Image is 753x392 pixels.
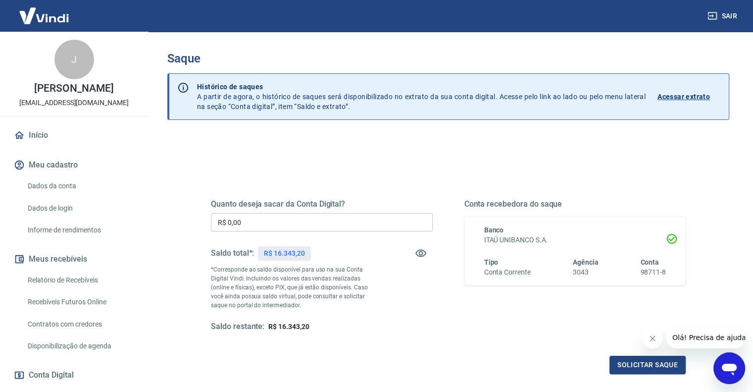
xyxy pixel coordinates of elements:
h5: Saldo total*: [211,248,254,258]
button: Conta Digital [12,364,136,386]
h6: Conta Corrente [484,267,531,278]
span: Conta [640,258,659,266]
h6: 3043 [573,267,599,278]
button: Meus recebíveis [12,248,136,270]
span: Agência [573,258,599,266]
p: A partir de agora, o histórico de saques será disponibilizado no extrato da sua conta digital. Ac... [197,82,646,112]
button: Meu cadastro [12,154,136,176]
span: Banco [484,226,504,234]
button: Sair [705,7,741,25]
div: J [54,40,94,79]
a: Relatório de Recebíveis [24,270,136,290]
p: *Corresponde ao saldo disponível para uso na sua Conta Digital Vindi. Incluindo os valores das ve... [211,265,377,310]
a: Dados de login [24,198,136,219]
p: [EMAIL_ADDRESS][DOMAIN_NAME] [19,98,129,108]
iframe: Fechar mensagem [643,329,662,348]
h6: 98711-8 [640,267,666,278]
h6: ITAÚ UNIBANCO S.A. [484,235,666,245]
p: R$ 16.343,20 [264,248,304,259]
p: Histórico de saques [197,82,646,92]
img: Vindi [12,0,76,31]
iframe: Botão para abrir a janela de mensagens [713,352,745,384]
a: Informe de rendimentos [24,220,136,240]
a: Disponibilização de agenda [24,336,136,356]
h5: Conta recebedora do saque [464,199,686,209]
h3: Saque [167,52,729,65]
button: Solicitar saque [609,356,686,374]
span: Tipo [484,258,499,266]
span: R$ 16.343,20 [268,323,309,331]
p: Acessar extrato [657,92,710,102]
span: Olá! Precisa de ajuda? [6,7,83,15]
h5: Saldo restante: [211,322,264,332]
a: Início [12,124,136,146]
a: Recebíveis Futuros Online [24,292,136,312]
a: Contratos com credores [24,314,136,335]
p: [PERSON_NAME] [34,83,113,94]
iframe: Mensagem da empresa [666,327,745,348]
a: Dados da conta [24,176,136,196]
h5: Quanto deseja sacar da Conta Digital? [211,199,433,209]
a: Acessar extrato [657,82,721,112]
